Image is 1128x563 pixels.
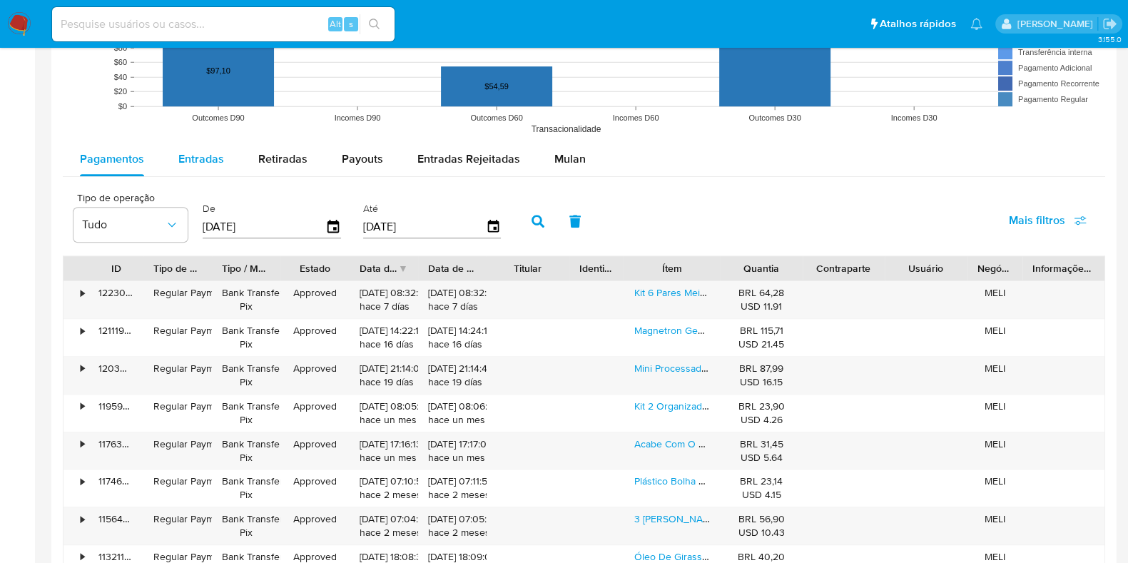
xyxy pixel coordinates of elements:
span: Alt [330,17,341,31]
p: magno.ferreira@mercadopago.com.br [1017,17,1097,31]
input: Pesquise usuários ou casos... [52,15,395,34]
span: Atalhos rápidos [880,16,956,31]
a: Notificações [970,18,982,30]
a: Sair [1102,16,1117,31]
button: search-icon [360,14,389,34]
span: s [349,17,353,31]
span: 3.155.0 [1097,34,1121,45]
